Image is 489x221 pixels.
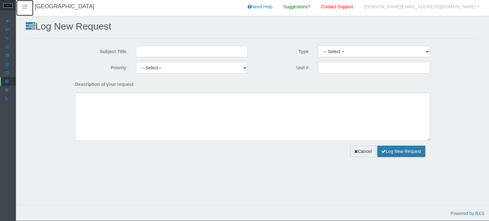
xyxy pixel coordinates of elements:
label: Priority [70,62,131,72]
label: Subject Title [70,46,131,55]
label: Unit # [253,62,314,72]
a: Cancel [350,146,376,157]
a: Powered by BXS [450,211,484,216]
label: Description of your request [70,79,138,88]
label: Type [253,46,314,55]
button: Log New Request [377,146,425,157]
h2: Log New Request [26,21,479,31]
h4: [GEOGRAPHIC_DATA] [35,3,94,10]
